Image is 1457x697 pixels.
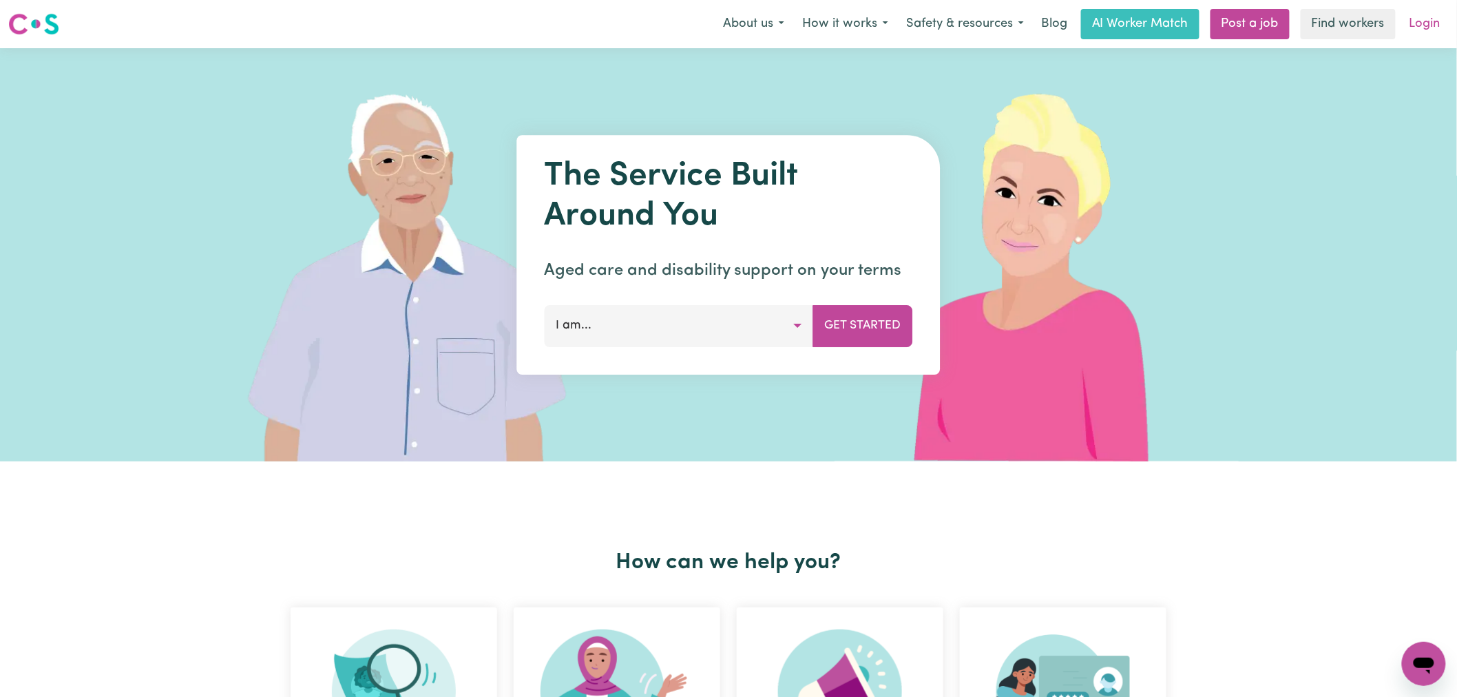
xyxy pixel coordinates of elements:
a: Find workers [1301,9,1396,39]
a: Blog [1033,9,1076,39]
a: Post a job [1210,9,1290,39]
button: How it works [793,10,897,39]
button: Get Started [813,305,913,346]
a: AI Worker Match [1081,9,1199,39]
button: I am... [545,305,814,346]
img: Careseekers logo [8,12,59,37]
a: Careseekers logo [8,8,59,40]
p: Aged care and disability support on your terms [545,258,913,283]
a: Login [1401,9,1449,39]
h2: How can we help you? [282,550,1175,576]
iframe: Button to launch messaging window [1402,642,1446,686]
h1: The Service Built Around You [545,157,913,236]
button: Safety & resources [897,10,1033,39]
button: About us [714,10,793,39]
